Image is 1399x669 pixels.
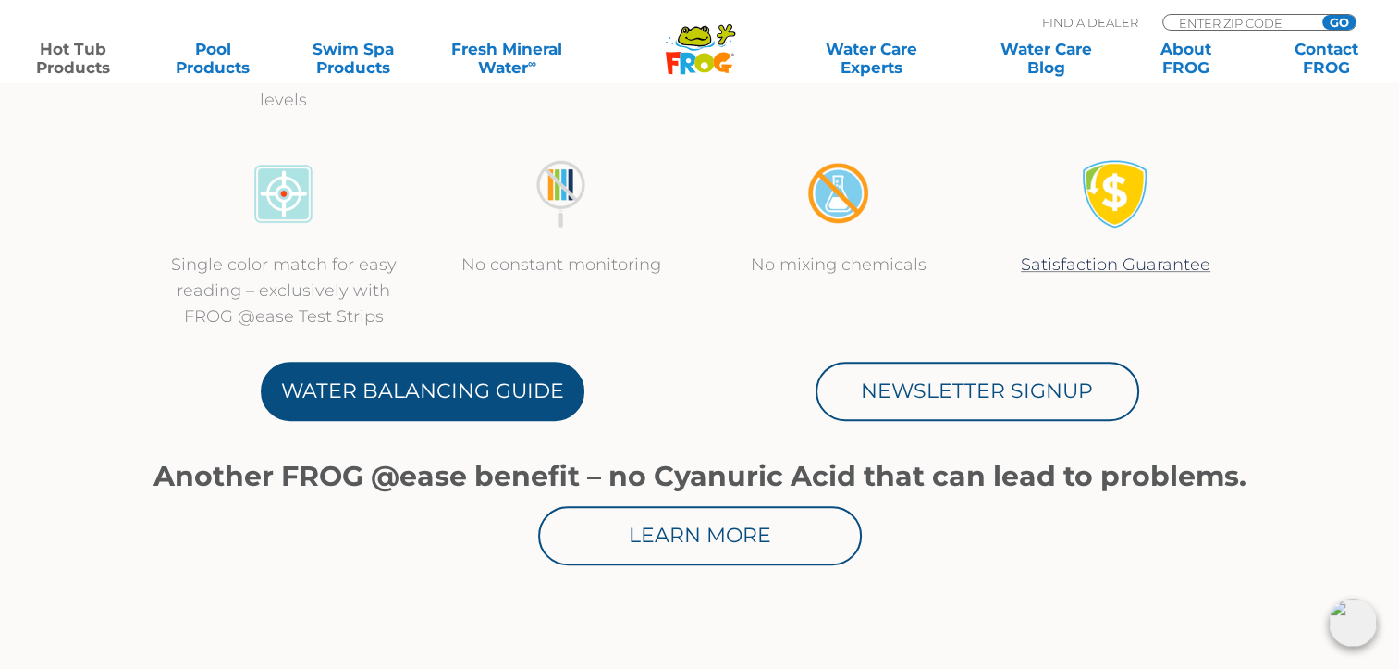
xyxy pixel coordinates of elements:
[1329,599,1377,647] img: openIcon
[299,40,408,77] a: Swim SpaProducts
[1322,15,1356,30] input: GO
[1132,40,1241,77] a: AboutFROG
[164,252,404,329] p: Single color match for easy reading – exclusively with FROG @ease Test Strips
[439,40,575,77] a: Fresh MineralWater∞
[718,252,959,278] p: No mixing chemicals
[261,362,584,421] a: Water Balancing Guide
[528,56,536,70] sup: ∞
[526,159,595,229] img: no-constant-monitoring1
[1177,15,1302,31] input: Zip Code Form
[1271,40,1381,77] a: ContactFROG
[991,40,1100,77] a: Water CareBlog
[145,461,1255,492] h1: Another FROG @ease benefit – no Cyanuric Acid that can lead to problems.
[816,362,1139,421] a: Newsletter Signup
[249,159,318,229] img: icon-atease-color-match
[18,40,128,77] a: Hot TubProducts
[159,40,268,77] a: PoolProducts
[804,159,873,229] img: no-mixing1
[1021,254,1210,275] a: Satisfaction Guarantee
[783,40,960,77] a: Water CareExperts
[1081,159,1150,229] img: Satisfaction Guarantee Icon
[441,252,681,278] p: No constant monitoring
[1042,14,1138,31] p: Find A Dealer
[538,506,862,565] a: Learn More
